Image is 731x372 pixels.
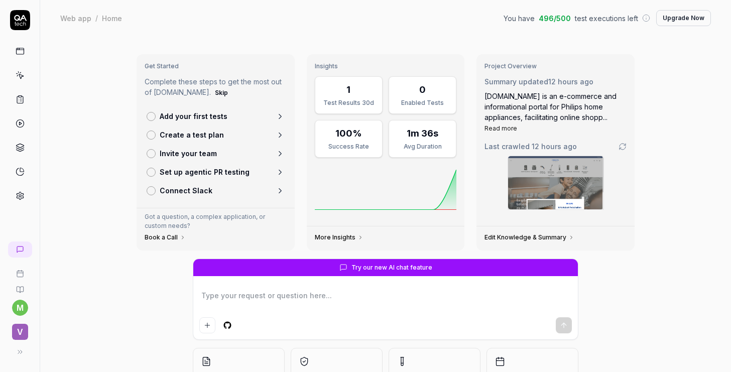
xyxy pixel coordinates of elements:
[484,77,548,86] span: Summary updated
[484,124,517,133] button: Read more
[143,144,289,163] a: Invite your team
[4,316,36,342] button: V
[484,62,627,70] h3: Project Overview
[315,233,363,241] a: More Insights
[143,181,289,200] a: Connect Slack
[484,141,577,152] span: Last crawled
[575,13,638,24] span: test executions left
[419,83,426,96] div: 0
[395,142,450,151] div: Avg Duration
[60,13,91,23] div: Web app
[321,142,376,151] div: Success Rate
[619,143,627,151] a: Go to crawling settings
[395,98,450,107] div: Enabled Tests
[539,13,571,24] span: 496 / 500
[407,127,438,140] div: 1m 36s
[160,167,250,177] p: Set up agentic PR testing
[484,233,574,241] a: Edit Knowledge & Summary
[143,126,289,144] a: Create a test plan
[160,185,212,196] p: Connect Slack
[656,10,711,26] button: Upgrade Now
[12,324,28,340] span: V
[145,62,287,70] h3: Get Started
[160,148,217,159] p: Invite your team
[4,262,36,278] a: Book a call with us
[335,127,362,140] div: 100%
[8,241,32,258] a: New conversation
[12,300,28,316] button: m
[346,83,350,96] div: 1
[532,142,577,151] time: 12 hours ago
[315,62,457,70] h3: Insights
[199,317,215,333] button: Add attachment
[145,76,287,99] p: Complete these steps to get the most out of [DOMAIN_NAME].
[321,98,376,107] div: Test Results 30d
[508,156,603,209] img: Screenshot
[504,13,535,24] span: You have
[160,111,227,121] p: Add your first tests
[351,263,432,272] span: Try our new AI chat feature
[160,130,224,140] p: Create a test plan
[145,212,287,230] p: Got a question, a complex application, or custom needs?
[548,77,593,86] time: 12 hours ago
[95,13,98,23] div: /
[484,92,617,121] span: [DOMAIN_NAME] is an e-commerce and informational portal for Philips home appliances, facilitating...
[4,278,36,294] a: Documentation
[143,107,289,126] a: Add your first tests
[145,233,186,241] a: Book a Call
[213,87,230,99] button: Skip
[143,163,289,181] a: Set up agentic PR testing
[102,13,122,23] div: Home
